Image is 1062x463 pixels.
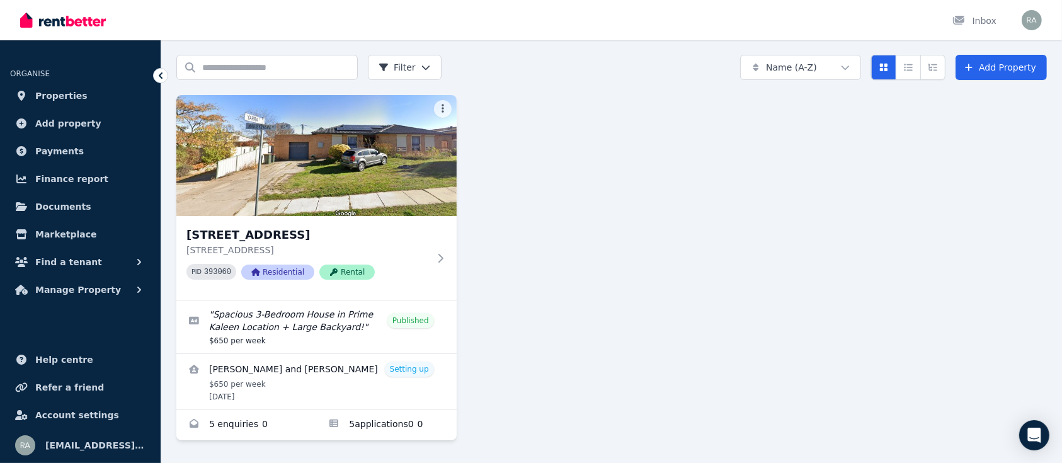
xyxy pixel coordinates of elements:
[1019,420,1049,450] div: Open Intercom Messenger
[379,61,416,74] span: Filter
[10,375,151,400] a: Refer a friend
[204,268,231,277] code: 393060
[10,139,151,164] a: Payments
[896,55,921,80] button: Compact list view
[45,438,146,453] span: [EMAIL_ADDRESS][DOMAIN_NAME]
[35,144,84,159] span: Payments
[35,88,88,103] span: Properties
[35,199,91,214] span: Documents
[766,61,817,74] span: Name (A-Z)
[186,244,429,256] p: [STREET_ADDRESS]
[10,222,151,247] a: Marketplace
[186,226,429,244] h3: [STREET_ADDRESS]
[10,69,50,78] span: ORGANISE
[319,265,375,280] span: Rental
[368,55,442,80] button: Filter
[10,347,151,372] a: Help centre
[920,55,945,80] button: Expanded list view
[20,11,106,30] img: RentBetter
[35,227,96,242] span: Marketplace
[10,83,151,108] a: Properties
[191,268,202,275] small: PID
[35,352,93,367] span: Help centre
[10,194,151,219] a: Documents
[35,380,104,395] span: Refer a friend
[316,410,456,440] a: Applications for 96 Maribyrnong Ave, Kaleen
[10,403,151,428] a: Account settings
[10,111,151,136] a: Add property
[10,166,151,191] a: Finance report
[176,95,457,216] img: 96 Maribyrnong Ave, Kaleen
[35,408,119,423] span: Account settings
[952,14,996,27] div: Inbox
[35,282,121,297] span: Manage Property
[35,254,102,270] span: Find a tenant
[241,265,314,280] span: Residential
[10,277,151,302] button: Manage Property
[740,55,861,80] button: Name (A-Z)
[35,171,108,186] span: Finance report
[176,354,457,409] a: View details for Glenn Rohrlach and Samantha Wren
[434,100,452,118] button: More options
[176,300,457,353] a: Edit listing: Spacious 3-Bedroom House in Prime Kaleen Location + Large Backyard!
[10,249,151,275] button: Find a tenant
[871,55,945,80] div: View options
[35,116,101,131] span: Add property
[871,55,896,80] button: Card view
[15,435,35,455] img: rajnvijaya@gmail.com
[1022,10,1042,30] img: rajnvijaya@gmail.com
[956,55,1047,80] a: Add Property
[176,410,316,440] a: Enquiries for 96 Maribyrnong Ave, Kaleen
[176,95,457,300] a: 96 Maribyrnong Ave, Kaleen[STREET_ADDRESS][STREET_ADDRESS]PID 393060ResidentialRental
